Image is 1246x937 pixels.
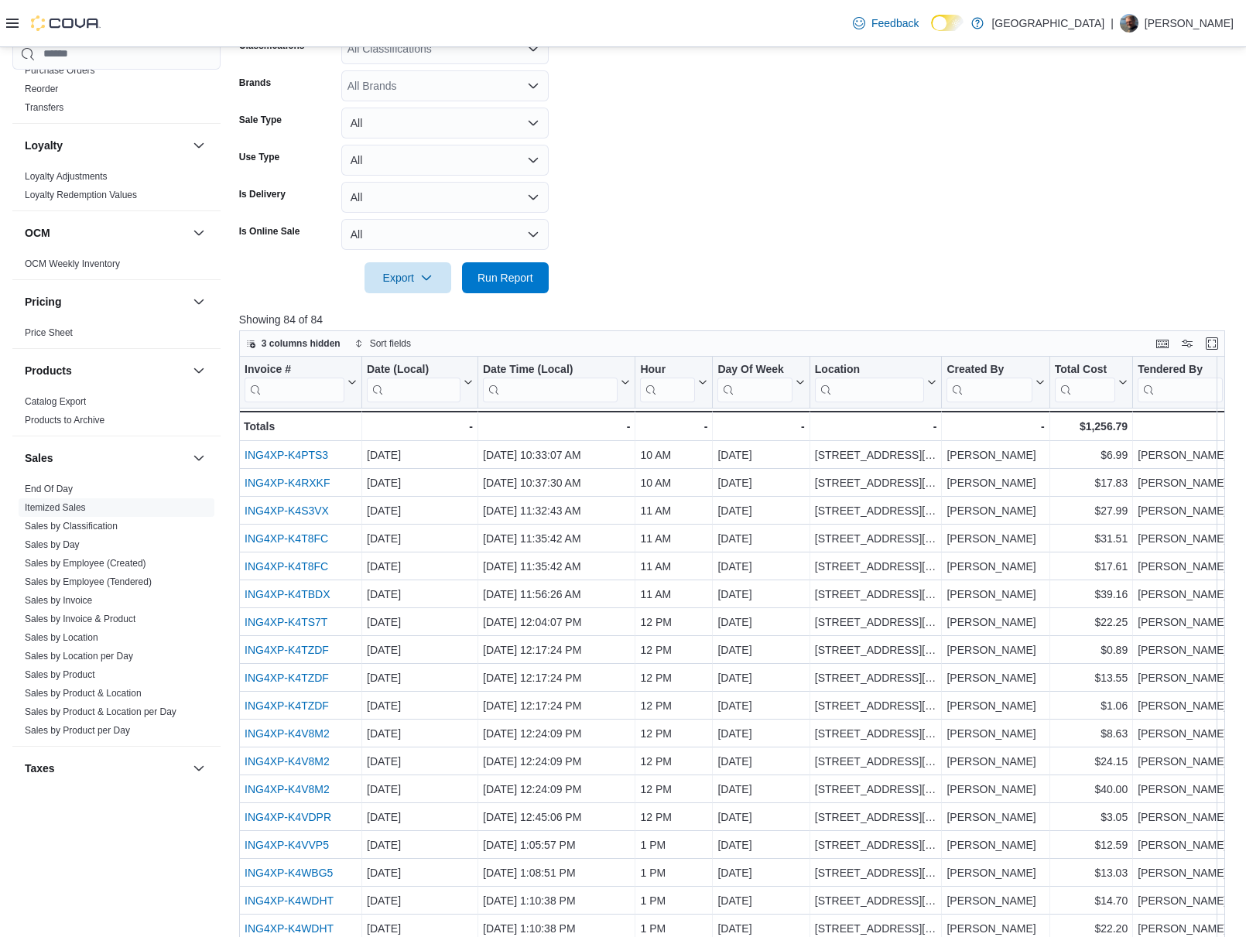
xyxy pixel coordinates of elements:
[239,188,286,200] label: Is Delivery
[25,363,187,378] button: Products
[25,632,98,643] a: Sales by Location
[239,114,282,126] label: Sale Type
[245,839,329,851] a: ING4XP-K4VVP5
[25,576,152,588] span: Sales by Employee (Tendered)
[946,863,1044,882] div: [PERSON_NAME]
[1055,613,1128,631] div: $22.25
[245,867,333,879] a: ING4XP-K4WBG5
[25,761,55,776] h3: Taxes
[483,863,630,882] div: [DATE] 1:08:51 PM
[483,641,630,659] div: [DATE] 12:17:24 PM
[946,808,1044,826] div: [PERSON_NAME]
[640,780,707,799] div: 12 PM
[245,362,357,402] button: Invoice #
[483,780,630,799] div: [DATE] 12:24:09 PM
[25,614,135,624] a: Sales by Invoice & Product
[640,585,707,604] div: 11 AM
[245,588,330,600] a: ING4XP-K4TBDX
[25,102,63,113] a: Transfers
[462,262,549,293] button: Run Report
[1055,724,1128,743] div: $8.63
[1055,780,1128,799] div: $40.00
[245,362,344,377] div: Invoice #
[815,474,937,492] div: [STREET_ADDRESS][PERSON_NAME]
[367,417,473,436] div: -
[25,725,130,736] a: Sales by Product per Day
[717,891,804,910] div: [DATE]
[244,417,357,436] div: Totals
[25,258,120,269] a: OCM Weekly Inventory
[25,225,187,241] button: OCM
[483,417,630,436] div: -
[946,669,1044,687] div: [PERSON_NAME]
[946,474,1044,492] div: [PERSON_NAME]
[815,557,937,576] div: [STREET_ADDRESS][PERSON_NAME]
[1138,836,1235,854] div: [PERSON_NAME]
[640,446,707,464] div: 10 AM
[25,395,86,408] span: Catalog Export
[483,752,630,771] div: [DATE] 12:24:09 PM
[367,752,473,771] div: [DATE]
[25,594,92,607] span: Sales by Invoice
[25,539,80,550] a: Sales by Day
[717,446,804,464] div: [DATE]
[483,557,630,576] div: [DATE] 11:35:42 AM
[717,641,804,659] div: [DATE]
[25,520,118,532] span: Sales by Classification
[815,501,937,520] div: [STREET_ADDRESS][PERSON_NAME]
[25,258,120,270] span: OCM Weekly Inventory
[25,138,187,153] button: Loyalty
[946,613,1044,631] div: [PERSON_NAME]
[527,80,539,92] button: Open list of options
[245,449,328,461] a: ING4XP-K4PTS3
[717,808,804,826] div: [DATE]
[815,696,937,715] div: [STREET_ADDRESS][PERSON_NAME]
[367,836,473,854] div: [DATE]
[717,669,804,687] div: [DATE]
[1138,501,1235,520] div: [PERSON_NAME]
[1055,529,1128,548] div: $31.51
[245,894,334,907] a: ING4XP-K4WDHT
[717,752,804,771] div: [DATE]
[245,783,330,795] a: ING4XP-K4V8M2
[25,595,92,606] a: Sales by Invoice
[640,641,707,659] div: 12 PM
[717,613,804,631] div: [DATE]
[367,501,473,520] div: [DATE]
[483,836,630,854] div: [DATE] 1:05:57 PM
[245,532,328,545] a: ING4XP-K4T8FC
[190,136,208,155] button: Loyalty
[1055,891,1128,910] div: $14.70
[815,362,937,402] button: Location
[1203,334,1221,353] button: Enter fullscreen
[1138,585,1235,604] div: [PERSON_NAME]
[483,669,630,687] div: [DATE] 12:17:24 PM
[1055,362,1128,402] button: Total Cost
[640,669,707,687] div: 12 PM
[815,836,937,854] div: [STREET_ADDRESS][PERSON_NAME]
[946,836,1044,854] div: [PERSON_NAME]
[717,474,804,492] div: [DATE]
[1055,696,1128,715] div: $1.06
[1055,836,1128,854] div: $12.59
[1055,808,1128,826] div: $3.05
[871,15,919,31] span: Feedback
[25,706,176,717] a: Sales by Product & Location per Day
[640,808,707,826] div: 12 PM
[367,641,473,659] div: [DATE]
[31,15,101,31] img: Cova
[717,501,804,520] div: [DATE]
[717,780,804,799] div: [DATE]
[25,83,58,95] span: Reorder
[1138,362,1223,377] div: Tendered By
[931,31,932,32] span: Dark Mode
[1138,641,1235,659] div: [PERSON_NAME]
[483,613,630,631] div: [DATE] 12:04:07 PM
[245,477,330,489] a: ING4XP-K4RXKF
[478,270,533,286] span: Run Report
[483,724,630,743] div: [DATE] 12:24:09 PM
[1055,669,1128,687] div: $13.55
[1055,501,1128,520] div: $27.99
[239,312,1235,327] p: Showing 84 of 84
[12,392,221,436] div: Products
